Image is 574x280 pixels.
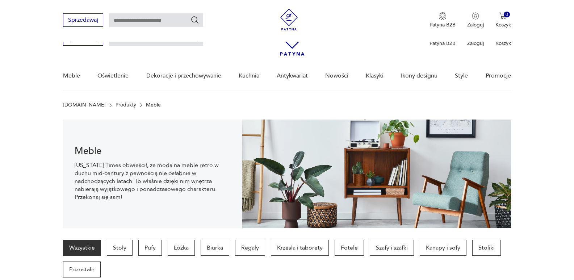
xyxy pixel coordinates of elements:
[146,102,161,108] p: Meble
[75,161,231,201] p: [US_STATE] Times obwieścił, że moda na meble retro w duchu mid-century z pewnością nie osłabnie w...
[439,12,446,20] img: Ikona medalu
[63,102,105,108] a: [DOMAIN_NAME]
[239,62,259,90] a: Kuchnia
[472,12,479,20] img: Ikonka użytkownika
[325,62,348,90] a: Nowości
[138,240,162,256] a: Pufy
[242,120,511,228] img: Meble
[430,12,456,28] a: Ikona medaluPatyna B2B
[168,240,195,256] a: Łóżka
[430,12,456,28] button: Patyna B2B
[97,62,129,90] a: Oświetlenie
[116,102,136,108] a: Produkty
[370,240,414,256] a: Szafy i szafki
[271,240,329,256] a: Krzesła i taborety
[495,12,511,28] button: 0Koszyk
[430,21,456,28] p: Patyna B2B
[495,21,511,28] p: Koszyk
[63,62,80,90] a: Meble
[455,62,468,90] a: Style
[63,18,103,23] a: Sprzedawaj
[472,240,501,256] a: Stoliki
[467,40,484,47] p: Zaloguj
[107,240,133,256] a: Stoły
[190,16,199,24] button: Szukaj
[201,240,229,256] a: Biurka
[63,262,101,277] a: Pozostałe
[420,240,466,256] a: Kanapy i sofy
[499,12,507,20] img: Ikona koszyka
[366,62,384,90] a: Klasyki
[504,12,510,18] div: 0
[63,240,101,256] a: Wszystkie
[235,240,265,256] a: Regały
[335,240,364,256] a: Fotele
[486,62,511,90] a: Promocje
[467,21,484,28] p: Zaloguj
[146,62,221,90] a: Dekoracje i przechowywanie
[63,37,103,42] a: Sprzedawaj
[467,12,484,28] button: Zaloguj
[430,40,456,47] p: Patyna B2B
[63,13,103,27] button: Sprzedawaj
[401,62,437,90] a: Ikony designu
[75,147,231,155] h1: Meble
[277,62,308,90] a: Antykwariat
[278,9,300,30] img: Patyna - sklep z meblami i dekoracjami vintage
[495,40,511,47] p: Koszyk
